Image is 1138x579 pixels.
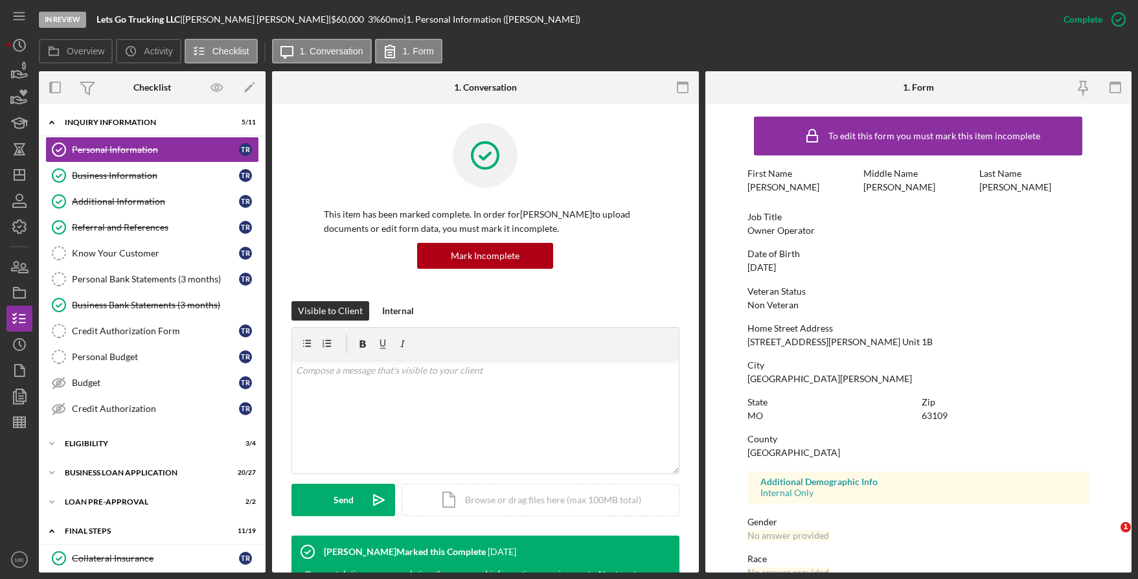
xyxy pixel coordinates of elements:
[300,46,363,56] label: 1. Conversation
[39,39,113,63] button: Overview
[324,547,486,557] div: [PERSON_NAME] Marked this Complete
[747,323,1089,334] div: Home Street Address
[747,182,819,192] div: [PERSON_NAME]
[380,14,404,25] div: 60 mo
[97,14,183,25] div: |
[747,411,763,421] div: MO
[72,222,239,233] div: Referral and References
[747,300,799,310] div: Non Veteran
[233,440,256,448] div: 3 / 4
[979,182,1051,192] div: [PERSON_NAME]
[45,545,259,571] a: Collateral InsuranceTR
[1094,522,1125,553] iframe: Intercom live chat
[922,397,1089,407] div: Zip
[747,448,840,458] div: [GEOGRAPHIC_DATA]
[747,286,1089,297] div: Veteran Status
[45,214,259,240] a: Referral and ReferencesTR
[39,12,86,28] div: In Review
[239,324,252,337] div: T R
[747,168,857,179] div: First Name
[747,517,1089,527] div: Gender
[334,484,354,516] div: Send
[404,14,580,25] div: | 1. Personal Information ([PERSON_NAME])
[1064,6,1102,32] div: Complete
[183,14,331,25] div: [PERSON_NAME] [PERSON_NAME] |
[747,397,915,407] div: State
[451,243,519,269] div: Mark Incomplete
[72,326,239,336] div: Credit Authorization Form
[45,266,259,292] a: Personal Bank Statements (3 months)TR
[239,350,252,363] div: T R
[747,567,829,578] div: No answer provided
[72,248,239,258] div: Know Your Customer
[375,39,442,63] button: 1. Form
[72,403,239,414] div: Credit Authorization
[185,39,258,63] button: Checklist
[239,169,252,182] div: T R
[863,182,935,192] div: [PERSON_NAME]
[65,498,223,506] div: LOAN PRE-APPROVAL
[65,469,223,477] div: BUSINESS LOAN APPLICATION
[72,378,239,388] div: Budget
[212,46,249,56] label: Checklist
[45,163,259,188] a: Business InformationTR
[298,301,363,321] div: Visible to Client
[488,547,516,557] time: 2025-08-18 13:57
[239,247,252,260] div: T R
[403,46,434,56] label: 1. Form
[72,196,239,207] div: Additional Information
[45,137,259,163] a: Personal InformationTR
[828,131,1040,141] div: To edit this form you must mark this item incomplete
[45,396,259,422] a: Credit AuthorizationTR
[747,225,815,236] div: Owner Operator
[376,301,420,321] button: Internal
[417,243,553,269] button: Mark Incomplete
[760,488,1076,498] div: Internal Only
[65,440,223,448] div: ELIGIBILITY
[233,469,256,477] div: 20 / 27
[72,352,239,362] div: Personal Budget
[239,552,252,565] div: T R
[233,498,256,506] div: 2 / 2
[747,530,829,541] div: No answer provided
[272,39,372,63] button: 1. Conversation
[291,301,369,321] button: Visible to Client
[15,556,25,563] text: MK
[72,144,239,155] div: Personal Information
[45,344,259,370] a: Personal BudgetTR
[45,370,259,396] a: BudgetTR
[233,527,256,535] div: 11 / 19
[45,188,259,214] a: Additional InformationTR
[1051,6,1132,32] button: Complete
[747,212,1089,222] div: Job Title
[239,376,252,389] div: T R
[65,527,223,535] div: FINAL STEPS
[863,168,973,179] div: Middle Name
[291,484,395,516] button: Send
[97,14,180,25] b: Lets Go Trucking LLC
[747,337,933,347] div: [STREET_ADDRESS][PERSON_NAME] Unit 1B
[239,402,252,415] div: T R
[747,249,1089,259] div: Date of Birth
[368,14,380,25] div: 3 %
[45,240,259,266] a: Know Your CustomerTR
[72,553,239,563] div: Collateral Insurance
[922,411,948,421] div: 63109
[747,434,1089,444] div: County
[65,119,223,126] div: INQUIRY INFORMATION
[747,374,912,384] div: [GEOGRAPHIC_DATA][PERSON_NAME]
[72,170,239,181] div: Business Information
[72,300,258,310] div: Business Bank Statements (3 months)
[45,318,259,344] a: Credit Authorization FormTR
[747,554,1089,564] div: Race
[331,14,364,25] span: $60,000
[6,547,32,573] button: MK
[233,119,256,126] div: 5 / 11
[116,39,181,63] button: Activity
[747,360,1089,370] div: City
[747,262,776,273] div: [DATE]
[454,82,517,93] div: 1. Conversation
[45,292,259,318] a: Business Bank Statements (3 months)
[979,168,1089,179] div: Last Name
[72,274,239,284] div: Personal Bank Statements (3 months)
